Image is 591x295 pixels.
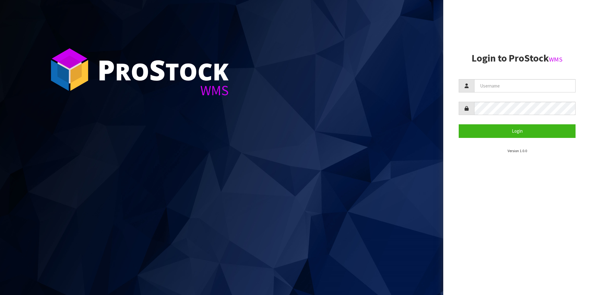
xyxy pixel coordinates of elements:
[46,46,93,93] img: ProStock Cube
[459,124,576,138] button: Login
[508,148,527,153] small: Version 1.0.0
[459,53,576,64] h2: Login to ProStock
[549,55,563,63] small: WMS
[97,51,115,88] span: P
[474,79,576,92] input: Username
[97,83,229,97] div: WMS
[97,56,229,83] div: ro tock
[149,51,165,88] span: S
